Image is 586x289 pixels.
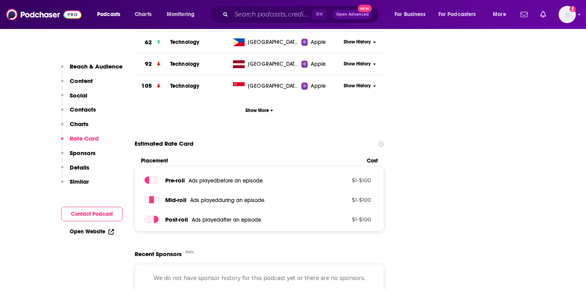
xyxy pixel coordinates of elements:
p: Reach & Audience [70,63,123,70]
svg: Add a profile image [570,6,576,12]
span: Apple [311,38,326,46]
img: User Profile [559,6,576,23]
button: Charts [61,120,88,135]
p: Similar [70,178,89,185]
button: Content [61,77,93,92]
a: Open Website [70,228,114,235]
button: open menu [487,8,516,21]
span: Cost [367,157,378,164]
span: Ads played during an episode . [190,197,265,204]
span: Show History [344,61,371,67]
span: Apple [311,82,326,90]
span: Ads played after an episode . [192,217,262,223]
span: Open Advanced [336,13,369,16]
button: Contact Podcast [61,207,123,221]
a: 92 [135,53,170,75]
button: Rate Card [61,135,99,149]
p: We do not have sponsor history for this podcast yet or there are no sponsors. [144,274,375,282]
p: Rate Card [70,135,99,142]
h3: 92 [145,60,152,69]
button: Contacts [61,106,96,120]
span: Post -roll [165,216,188,223]
p: $ 1 - $ 100 [320,197,371,203]
span: For Podcasters [438,9,476,20]
button: Show profile menu [559,6,576,23]
span: Singapore [248,82,299,90]
button: Open AdvancedNew [333,10,372,19]
img: Podchaser - Follow, Share and Rate Podcasts [6,7,81,22]
span: New [358,5,372,12]
h3: 62 [145,38,152,47]
span: ⌘ K [312,9,326,20]
a: Technology [170,61,200,67]
span: Philippines [248,38,299,46]
button: Similar [61,178,89,192]
p: Contacts [70,106,96,113]
p: Charts [70,120,88,128]
span: Charts [135,9,151,20]
span: Recent Sponsors [135,250,182,258]
button: open menu [161,8,205,21]
span: Logged in as ellerylsmith123 [559,6,576,23]
a: 105 [135,75,170,97]
input: Search podcasts, credits, & more... [231,8,312,21]
p: $ 1 - $ 100 [320,177,371,183]
span: Podcasts [97,9,120,20]
a: Apple [301,60,341,68]
span: Pre -roll [165,177,185,184]
button: Show History [341,83,379,89]
a: Show notifications dropdown [537,8,549,21]
a: [GEOGRAPHIC_DATA] [230,60,301,68]
span: Latvia [248,60,299,68]
span: Estimated Rate Card [135,136,193,151]
a: Apple [301,38,341,46]
span: Show History [344,39,371,45]
h3: 105 [141,81,152,90]
button: open menu [92,8,130,21]
span: Monitoring [167,9,195,20]
p: Content [70,77,93,85]
button: Sponsors [61,149,96,164]
p: Social [70,92,87,99]
div: Search podcasts, credits, & more... [217,5,386,23]
button: Show More [135,103,384,117]
button: Social [61,92,87,106]
a: [GEOGRAPHIC_DATA] [230,38,301,46]
span: For Business [395,9,426,20]
div: Beta [186,249,194,255]
a: Technology [170,83,200,89]
button: open menu [389,8,435,21]
a: Apple [301,82,341,90]
a: Charts [130,8,156,21]
p: $ 1 - $ 100 [320,216,371,222]
a: [GEOGRAPHIC_DATA] [230,82,301,90]
span: Placement [141,157,361,164]
span: Mid -roll [165,196,186,204]
button: Details [61,164,89,178]
button: Reach & Audience [61,63,123,77]
span: Apple [311,60,326,68]
a: Technology [170,39,200,45]
p: Details [70,164,89,171]
span: More [493,9,506,20]
button: Show History [341,61,379,67]
span: Show History [344,83,371,89]
p: Sponsors [70,149,96,157]
button: open menu [433,8,487,21]
button: Show History [341,39,379,45]
a: 62 [135,32,170,53]
span: Ads played before an episode . [189,177,264,184]
a: Show notifications dropdown [517,8,531,21]
span: Show More [245,108,273,113]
